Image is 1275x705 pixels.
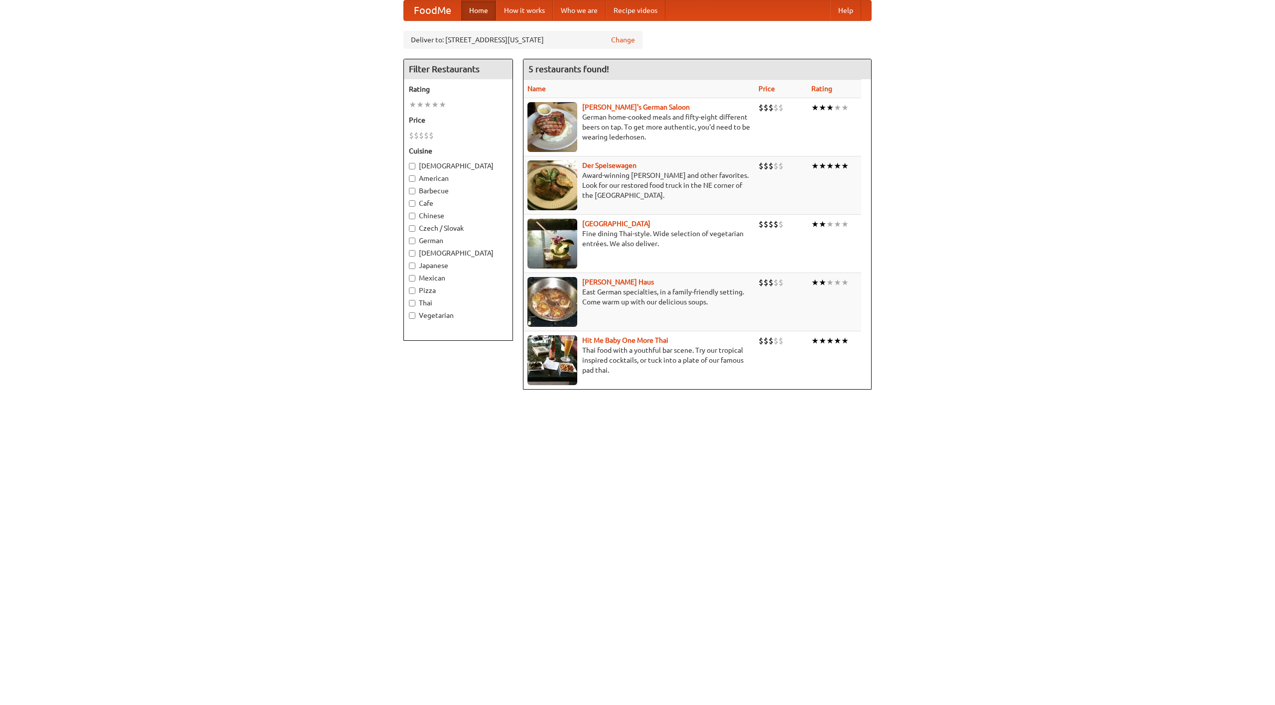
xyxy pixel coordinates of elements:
p: East German specialties, in a family-friendly setting. Come warm up with our delicious soups. [527,287,751,307]
li: $ [759,335,764,346]
li: ★ [819,102,826,113]
li: ★ [811,102,819,113]
label: Thai [409,298,508,308]
a: Rating [811,85,832,93]
a: Price [759,85,775,93]
li: ★ [826,335,834,346]
input: Thai [409,300,415,306]
li: $ [768,219,773,230]
label: Barbecue [409,186,508,196]
li: ★ [826,219,834,230]
a: Help [830,0,861,20]
li: $ [778,277,783,288]
li: ★ [841,102,849,113]
a: Der Speisewagen [582,161,637,169]
input: Pizza [409,287,415,294]
input: Mexican [409,275,415,282]
li: ★ [841,160,849,171]
b: Hit Me Baby One More Thai [582,336,668,344]
li: ★ [834,160,841,171]
li: $ [759,160,764,171]
input: Chinese [409,213,415,219]
li: ★ [841,335,849,346]
input: Vegetarian [409,312,415,319]
li: $ [424,130,429,141]
a: FoodMe [404,0,461,20]
li: ★ [424,99,431,110]
li: $ [778,219,783,230]
li: $ [759,277,764,288]
li: ★ [819,219,826,230]
a: [PERSON_NAME]'s German Saloon [582,103,690,111]
label: Vegetarian [409,310,508,320]
div: Deliver to: [STREET_ADDRESS][US_STATE] [403,31,642,49]
input: [DEMOGRAPHIC_DATA] [409,250,415,257]
li: ★ [826,160,834,171]
label: [DEMOGRAPHIC_DATA] [409,248,508,258]
img: babythai.jpg [527,335,577,385]
li: ★ [834,102,841,113]
a: Name [527,85,546,93]
input: Barbecue [409,188,415,194]
label: Cafe [409,198,508,208]
input: American [409,175,415,182]
li: ★ [834,219,841,230]
label: American [409,173,508,183]
li: $ [768,277,773,288]
li: ★ [819,160,826,171]
li: $ [773,160,778,171]
p: Thai food with a youthful bar scene. Try our tropical inspired cocktails, or tuck into a plate of... [527,345,751,375]
li: $ [768,335,773,346]
label: Pizza [409,285,508,295]
li: $ [764,277,768,288]
h4: Filter Restaurants [404,59,512,79]
li: ★ [811,219,819,230]
li: ★ [409,99,416,110]
li: $ [764,335,768,346]
li: $ [414,130,419,141]
label: Japanese [409,261,508,271]
p: Award-winning [PERSON_NAME] and other favorites. Look for our restored food truck in the NE corne... [527,170,751,200]
a: Home [461,0,496,20]
label: Chinese [409,211,508,221]
input: [DEMOGRAPHIC_DATA] [409,163,415,169]
a: How it works [496,0,553,20]
img: kohlhaus.jpg [527,277,577,327]
label: [DEMOGRAPHIC_DATA] [409,161,508,171]
a: Change [611,35,635,45]
li: ★ [416,99,424,110]
li: ★ [834,335,841,346]
li: ★ [826,277,834,288]
p: Fine dining Thai-style. Wide selection of vegetarian entrées. We also deliver. [527,229,751,249]
a: Who we are [553,0,606,20]
a: [GEOGRAPHIC_DATA] [582,220,650,228]
li: $ [764,160,768,171]
li: $ [768,160,773,171]
li: ★ [819,277,826,288]
input: Czech / Slovak [409,225,415,232]
label: Czech / Slovak [409,223,508,233]
img: speisewagen.jpg [527,160,577,210]
label: German [409,236,508,246]
li: ★ [439,99,446,110]
a: [PERSON_NAME] Haus [582,278,654,286]
li: $ [764,219,768,230]
li: ★ [841,277,849,288]
h5: Cuisine [409,146,508,156]
li: ★ [826,102,834,113]
input: German [409,238,415,244]
img: esthers.jpg [527,102,577,152]
input: Japanese [409,263,415,269]
li: $ [773,335,778,346]
li: ★ [811,277,819,288]
label: Mexican [409,273,508,283]
li: $ [764,102,768,113]
li: $ [778,102,783,113]
img: satay.jpg [527,219,577,269]
li: ★ [819,335,826,346]
li: $ [759,219,764,230]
